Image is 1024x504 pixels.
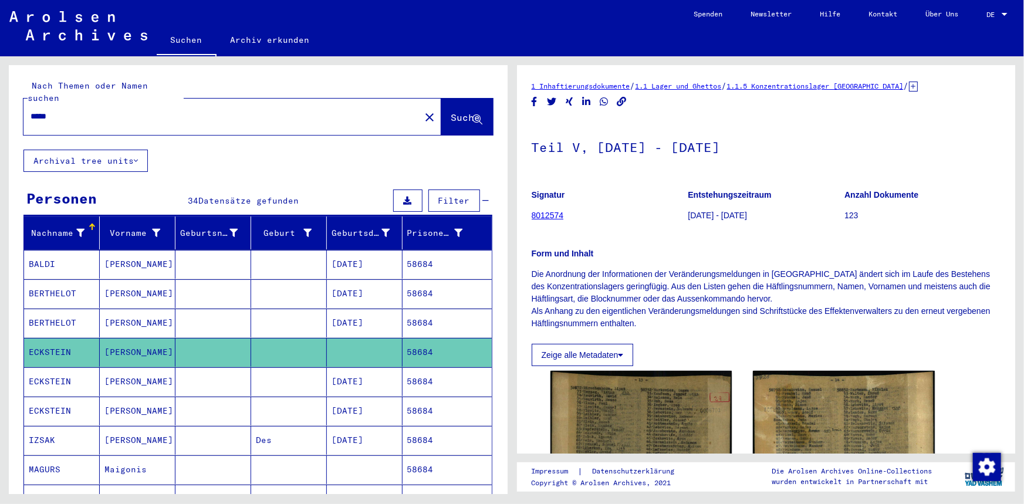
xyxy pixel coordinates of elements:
b: Signatur [532,190,565,199]
mat-cell: [PERSON_NAME] [100,426,175,455]
mat-cell: [PERSON_NAME] [100,309,175,337]
h1: Teil V, [DATE] - [DATE] [532,120,1001,172]
b: Entstehungszeitraum [688,190,771,199]
span: 34 [188,195,198,206]
mat-cell: ECKSTEIN [24,338,100,367]
button: Archival tree units [23,150,148,172]
mat-cell: BALDI [24,250,100,279]
button: Share on Facebook [528,94,540,109]
p: Die Arolsen Archives Online-Collections [772,466,932,476]
mat-cell: 58684 [403,426,492,455]
a: Datenschutzerklärung [583,465,688,478]
b: Form und Inhalt [532,249,594,258]
div: Geburtsname [180,224,252,242]
button: Filter [428,190,480,212]
span: Suche [451,111,481,123]
mat-cell: ECKSTEIN [24,367,100,396]
div: Nachname [29,224,99,242]
img: yv_logo.png [962,462,1006,491]
mat-cell: [PERSON_NAME] [100,367,175,396]
button: Copy link [616,94,628,109]
mat-cell: [DATE] [327,367,403,396]
p: Copyright © Arolsen Archives, 2021 [531,478,688,488]
mat-header-cell: Prisoner # [403,217,492,249]
div: Geburt‏ [256,224,326,242]
mat-header-cell: Geburtsdatum [327,217,403,249]
mat-cell: 58684 [403,309,492,337]
div: Nachname [29,227,85,239]
a: Impressum [531,465,577,478]
p: wurden entwickelt in Partnerschaft mit [772,476,932,487]
mat-cell: [DATE] [327,397,403,425]
mat-cell: Des [251,426,327,455]
mat-cell: ECKSTEIN [24,397,100,425]
a: Archiv erkunden [217,26,324,54]
mat-cell: 58684 [403,367,492,396]
div: | [531,465,688,478]
p: Die Anordnung der Informationen der Veränderungsmeldungen in [GEOGRAPHIC_DATA] ändert sich im Lau... [532,268,1001,330]
mat-cell: IZSAK [24,426,100,455]
a: Suchen [157,26,217,56]
mat-cell: [PERSON_NAME] [100,250,175,279]
mat-cell: BERTHELOT [24,309,100,337]
div: Prisoner # [407,227,463,239]
mat-cell: [PERSON_NAME] [100,338,175,367]
button: Suche [441,99,493,135]
a: 1 Inhaftierungsdokumente [532,82,630,90]
span: / [722,80,727,91]
a: 1.1 Lager und Ghettos [636,82,722,90]
mat-cell: [PERSON_NAME] [100,397,175,425]
mat-cell: 58684 [403,279,492,308]
mat-cell: MAGURS [24,455,100,484]
mat-cell: [DATE] [327,309,403,337]
div: Geburt‏ [256,227,312,239]
a: 1.1.5 Konzentrationslager [GEOGRAPHIC_DATA] [727,82,904,90]
img: Zustimmung ändern [973,453,1001,481]
div: Geburtsdatum [332,227,390,239]
mat-header-cell: Geburtsname [175,217,251,249]
mat-icon: close [423,110,437,124]
mat-cell: [DATE] [327,250,403,279]
mat-cell: Maigonis [100,455,175,484]
mat-label: Nach Themen oder Namen suchen [28,80,148,103]
button: Share on LinkedIn [580,94,593,109]
span: / [904,80,909,91]
mat-cell: 58684 [403,338,492,367]
img: Arolsen_neg.svg [9,11,147,40]
mat-cell: [DATE] [327,426,403,455]
button: Share on WhatsApp [598,94,610,109]
a: 8012574 [532,211,564,220]
mat-cell: 58684 [403,397,492,425]
mat-header-cell: Geburt‏ [251,217,327,249]
mat-cell: [DATE] [327,279,403,308]
span: DE [986,11,999,19]
div: Vorname [104,224,175,242]
div: Prisoner # [407,224,478,242]
span: Datensätze gefunden [198,195,299,206]
button: Share on Xing [563,94,576,109]
button: Clear [418,105,441,128]
mat-cell: [PERSON_NAME] [100,279,175,308]
div: Geburtsdatum [332,224,405,242]
div: Zustimmung ändern [972,452,1001,481]
span: / [630,80,636,91]
span: Filter [438,195,470,206]
div: Vorname [104,227,160,239]
b: Anzahl Dokumente [844,190,918,199]
mat-cell: 58684 [403,250,492,279]
button: Share on Twitter [546,94,558,109]
p: [DATE] - [DATE] [688,209,844,222]
mat-header-cell: Vorname [100,217,175,249]
mat-header-cell: Nachname [24,217,100,249]
div: Personen [26,188,97,209]
div: Geburtsname [180,227,238,239]
mat-cell: BERTHELOT [24,279,100,308]
button: Zeige alle Metadaten [532,344,634,366]
mat-cell: 58684 [403,455,492,484]
p: 123 [844,209,1001,222]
